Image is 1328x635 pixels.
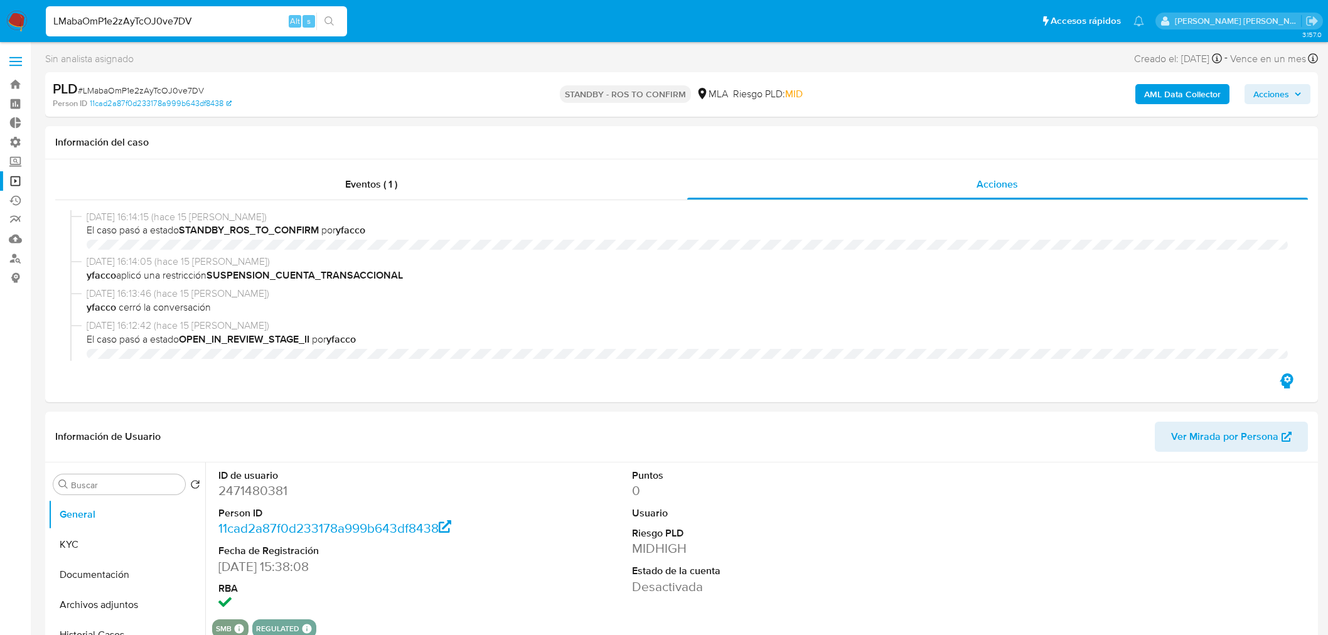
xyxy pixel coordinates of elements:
span: Alt [290,15,300,27]
span: [DATE] 16:12:42 (hace 15 [PERSON_NAME]) [87,319,1288,333]
span: El caso pasó a estado por [87,223,1288,237]
dt: Fecha de Registración [218,544,481,558]
dt: Riesgo PLD [632,526,895,540]
input: Buscar usuario o caso... [46,13,347,29]
button: Documentación [48,560,205,590]
dt: Usuario [632,506,895,520]
b: yfacco [336,223,365,237]
a: 11cad2a87f0d233178a999b643df8438 [218,519,452,537]
dt: Estado de la cuenta [632,564,895,578]
a: Notificaciones [1133,16,1144,26]
dt: Person ID [218,506,481,520]
button: AML Data Collector [1135,84,1229,104]
b: PLD [53,78,78,99]
dt: Puntos [632,469,895,483]
h1: Información del caso [55,136,1308,149]
span: Acciones [977,177,1018,191]
span: # LMabaOmP1e2zAyTcOJ0ve7DV [78,84,204,97]
p: roberto.munoz@mercadolibre.com [1175,15,1302,27]
b: yfacco [326,332,356,346]
span: Acciones [1253,84,1289,104]
a: Salir [1305,14,1319,28]
span: [DATE] 16:14:15 (hace 15 [PERSON_NAME]) [87,210,1288,224]
span: Riesgo PLD: [733,87,803,101]
span: Vence en un mes [1230,52,1306,66]
span: aplicó una restricción [87,269,1288,282]
dd: [DATE] 15:38:08 [218,558,481,575]
b: SUSPENSION_CUENTA_TRANSACCIONAL [206,268,403,282]
dd: 0 [632,482,895,499]
button: Volver al orden por defecto [190,479,200,493]
h1: Información de Usuario [55,430,161,443]
span: Ver Mirada por Persona [1171,422,1278,452]
b: yfacco [87,300,119,314]
button: Archivos adjuntos [48,590,205,620]
dd: 2471480381 [218,482,481,499]
dd: Desactivada [632,578,895,595]
span: [DATE] 16:14:05 (hace 15 [PERSON_NAME]) [87,255,1288,269]
dt: RBA [218,582,481,595]
dt: ID de usuario [218,469,481,483]
button: smb [216,626,232,631]
a: 11cad2a87f0d233178a999b643df8438 [90,98,232,109]
span: Eventos ( 1 ) [345,177,397,191]
button: Ver Mirada por Persona [1155,422,1308,452]
span: El caso pasó a estado por [87,333,1288,346]
input: Buscar [71,479,180,491]
button: Buscar [58,479,68,489]
b: yfacco [87,268,116,282]
span: Accesos rápidos [1051,14,1121,28]
span: [DATE] 16:13:46 (hace 15 [PERSON_NAME]) [87,287,1288,301]
b: STANDBY_ROS_TO_CONFIRM [179,223,319,237]
b: AML Data Collector [1144,84,1221,104]
button: search-icon [316,13,342,30]
dd: MIDHIGH [632,540,895,557]
button: regulated [256,626,299,631]
span: s [307,15,311,27]
button: KYC [48,530,205,560]
span: - [1224,50,1228,67]
span: MID [785,87,803,101]
div: MLA [696,87,728,101]
span: cerró la conversación [87,301,1288,314]
button: Acciones [1245,84,1310,104]
b: Person ID [53,98,87,109]
p: STANDBY - ROS TO CONFIRM [560,85,691,103]
b: OPEN_IN_REVIEW_STAGE_II [179,332,309,346]
div: Creado el: [DATE] [1134,50,1222,67]
button: General [48,499,205,530]
span: Sin analista asignado [45,52,134,66]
